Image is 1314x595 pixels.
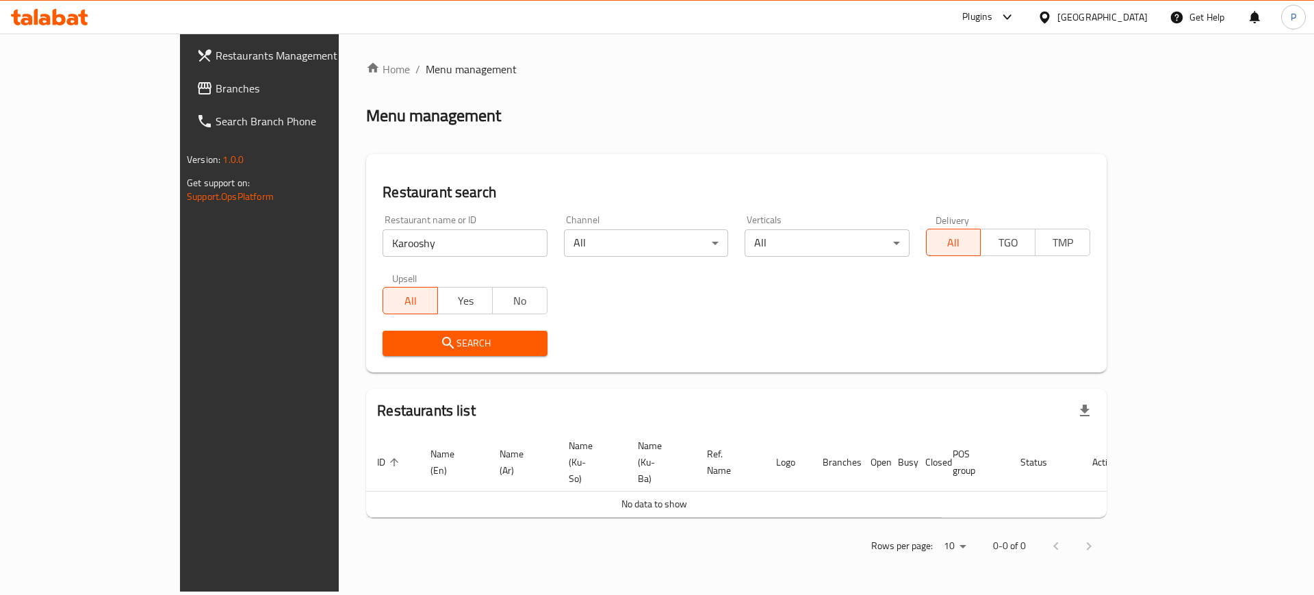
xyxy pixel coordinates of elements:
[383,229,547,257] input: Search for restaurant name or ID..
[986,233,1030,253] span: TGO
[389,291,433,311] span: All
[569,438,610,487] span: Name (Ku-So)
[707,446,749,479] span: Ref. Name
[938,536,971,557] div: Rows per page:
[426,61,517,77] span: Menu management
[366,433,1129,518] table: enhanced table
[1057,10,1148,25] div: [GEOGRAPHIC_DATA]
[980,229,1035,256] button: TGO
[1068,394,1101,427] div: Export file
[437,287,493,314] button: Yes
[415,61,420,77] li: /
[383,331,547,356] button: Search
[500,446,541,479] span: Name (Ar)
[392,273,417,283] label: Upsell
[185,105,400,138] a: Search Branch Phone
[887,433,914,492] th: Busy
[765,433,812,492] th: Logo
[430,446,472,479] span: Name (En)
[498,291,542,311] span: No
[222,151,244,168] span: 1.0.0
[216,80,389,97] span: Branches
[377,401,475,421] h2: Restaurants list
[383,182,1090,203] h2: Restaurant search
[1035,229,1090,256] button: TMP
[993,537,1026,555] p: 0-0 of 0
[926,229,981,256] button: All
[187,174,250,192] span: Get support on:
[394,335,536,352] span: Search
[1291,10,1296,25] span: P
[377,454,403,470] span: ID
[860,433,887,492] th: Open
[621,495,687,513] span: No data to show
[187,188,274,205] a: Support.OpsPlatform
[953,446,993,479] span: POS group
[914,433,942,492] th: Closed
[564,229,728,257] div: All
[1020,454,1065,470] span: Status
[871,537,933,555] p: Rows per page:
[366,105,501,127] h2: Menu management
[932,233,976,253] span: All
[745,229,909,257] div: All
[936,215,970,225] label: Delivery
[185,72,400,105] a: Branches
[1081,433,1129,492] th: Action
[383,287,438,314] button: All
[185,39,400,72] a: Restaurants Management
[1041,233,1085,253] span: TMP
[443,291,487,311] span: Yes
[216,47,389,64] span: Restaurants Management
[492,287,547,314] button: No
[962,9,992,25] div: Plugins
[187,151,220,168] span: Version:
[366,61,1107,77] nav: breadcrumb
[216,113,389,129] span: Search Branch Phone
[812,433,860,492] th: Branches
[638,438,680,487] span: Name (Ku-Ba)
